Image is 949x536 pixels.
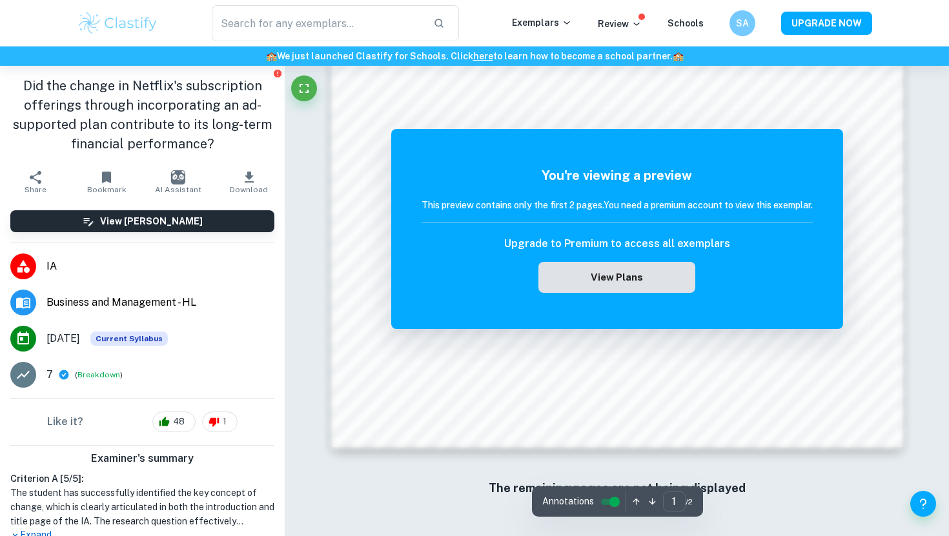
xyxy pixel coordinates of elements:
span: 48 [166,415,192,428]
span: ( ) [75,369,123,381]
span: [DATE] [46,331,80,346]
button: View Plans [538,262,695,293]
h1: The student has successfully identified the key concept of change, which is clearly articulated i... [10,486,274,528]
h6: This preview contains only the first 2 pages. You need a premium account to view this exemplar. [422,198,813,212]
a: Schools [668,18,704,28]
span: Current Syllabus [90,332,168,346]
span: 🏫 [673,51,684,61]
img: Clastify logo [77,10,159,36]
h6: Like it? [47,414,83,430]
h6: SA [735,16,750,30]
button: Breakdown [77,369,120,381]
button: Report issue [272,68,282,78]
span: 🏫 [266,51,277,61]
button: Download [214,164,285,200]
h6: The remaining pages are not being displayed [358,479,876,497]
p: Exemplars [512,15,572,30]
h1: Did the change in Netflix's subscription offerings through incorporating an ad-supported plan con... [10,76,274,154]
img: AI Assistant [171,170,185,184]
span: / 2 [686,496,693,508]
button: SA [730,10,755,36]
h6: We just launched Clastify for Schools. Click to learn how to become a school partner. [3,49,946,63]
p: Review [598,17,642,31]
button: UPGRADE NOW [781,12,872,35]
span: Share [25,185,46,194]
span: Business and Management - HL [46,295,274,310]
p: 7 [46,367,53,382]
span: IA [46,259,274,274]
button: Help and Feedback [910,491,936,517]
button: AI Assistant [143,164,214,200]
span: Download [230,185,268,194]
span: 1 [216,415,234,428]
h5: You're viewing a preview [422,166,813,185]
a: here [473,51,493,61]
h6: View [PERSON_NAME] [100,214,203,228]
h6: Criterion A [ 5 / 5 ]: [10,471,274,486]
h6: Upgrade to Premium to access all exemplars [504,236,730,252]
span: Bookmark [87,185,127,194]
span: Annotations [542,495,594,508]
span: AI Assistant [155,185,201,194]
button: Bookmark [71,164,142,200]
input: Search for any exemplars... [212,5,423,41]
button: Fullscreen [291,75,317,101]
div: This exemplar is based on the current syllabus. Feel free to refer to it for inspiration/ideas wh... [90,332,168,346]
button: View [PERSON_NAME] [10,210,274,232]
h6: Examiner's summary [5,451,280,466]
